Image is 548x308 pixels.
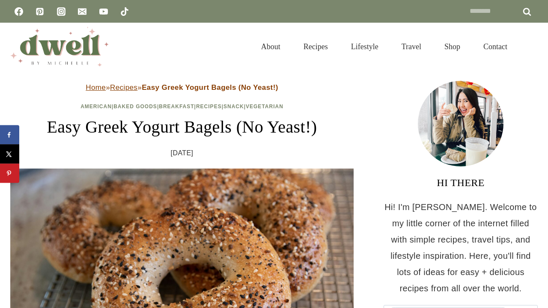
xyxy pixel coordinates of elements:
[142,83,278,92] strong: Easy Greek Yogurt Bagels (No Yeast!)
[384,199,538,296] p: Hi! I'm [PERSON_NAME]. Welcome to my little corner of the internet filled with simple recipes, tr...
[292,32,340,62] a: Recipes
[10,27,109,66] img: DWELL by michelle
[86,83,278,92] span: » »
[390,32,433,62] a: Travel
[523,39,538,54] button: View Search Form
[95,3,112,20] a: YouTube
[196,104,222,110] a: Recipes
[384,175,538,190] h3: HI THERE
[171,147,194,160] time: [DATE]
[340,32,390,62] a: Lifestyle
[250,32,292,62] a: About
[86,83,106,92] a: Home
[10,3,27,20] a: Facebook
[80,104,283,110] span: | | | | |
[472,32,519,62] a: Contact
[53,3,70,20] a: Instagram
[74,3,91,20] a: Email
[159,104,194,110] a: Breakfast
[250,32,519,62] nav: Primary Navigation
[433,32,472,62] a: Shop
[116,3,133,20] a: TikTok
[110,83,137,92] a: Recipes
[113,104,157,110] a: Baked Goods
[10,114,354,140] h1: Easy Greek Yogurt Bagels (No Yeast!)
[31,3,48,20] a: Pinterest
[80,104,112,110] a: American
[246,104,283,110] a: Vegetarian
[223,104,244,110] a: Snack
